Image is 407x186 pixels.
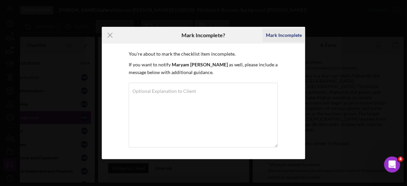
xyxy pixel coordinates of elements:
[262,28,305,42] button: Mark Incomplete
[129,61,279,76] p: If you want to notify as well, please include a message below with additional guidance.
[398,157,403,162] span: 4
[172,62,228,67] b: Maryam [PERSON_NAME]
[266,28,302,42] div: Mark Incomplete
[129,50,279,58] p: You're about to mark the checklist item incomplete.
[132,88,196,94] label: Optional Explanation to Client
[384,157,400,173] iframe: Intercom live chat
[181,32,225,38] h6: Mark Incomplete?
